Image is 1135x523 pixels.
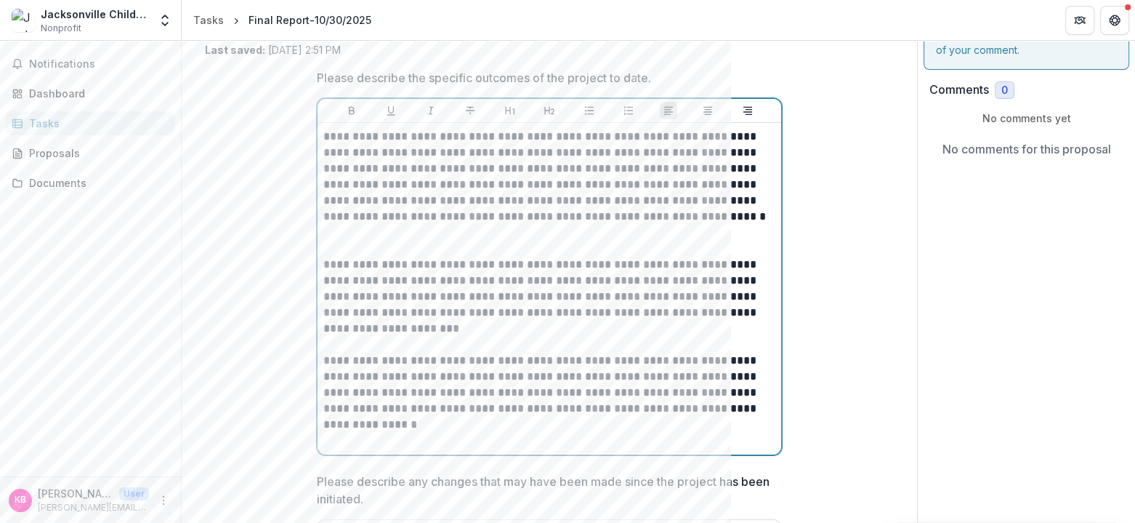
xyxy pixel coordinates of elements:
button: Underline [382,102,400,119]
button: Strike [461,102,479,119]
h2: Comments [929,83,989,97]
span: 0 [1001,84,1008,97]
div: Documents [29,175,163,191]
div: Katherine Boling [15,495,26,505]
div: Jacksonville Children's Chorus [41,7,149,22]
button: Partners [1065,6,1094,35]
div: Proposals [29,145,163,161]
p: Please describe the specific outcomes of the project to date. [317,69,651,87]
button: Heading 2 [541,102,558,119]
button: Get Help [1100,6,1129,35]
strong: Last saved: [205,44,265,56]
button: Bold [343,102,360,119]
img: Jacksonville Children's Chorus [12,9,35,32]
div: Final Report-10/30/2025 [249,12,371,28]
button: Notifications [6,52,175,76]
nav: breadcrumb [187,9,377,31]
a: Proposals [6,141,175,165]
a: Documents [6,171,175,195]
button: Bullet List [581,102,598,119]
p: User [119,487,149,500]
button: Open entity switcher [155,6,175,35]
div: Dashboard [29,86,163,101]
p: [PERSON_NAME][EMAIL_ADDRESS][DOMAIN_NAME] [38,501,149,514]
div: Tasks [29,116,163,131]
p: [PERSON_NAME] [38,486,113,501]
button: Ordered List [620,102,637,119]
a: Tasks [6,111,175,135]
button: More [155,492,172,509]
button: Italicize [422,102,440,119]
a: Tasks [187,9,230,31]
span: Nonprofit [41,22,81,35]
a: Dashboard [6,81,175,105]
button: Align Left [660,102,677,119]
button: Align Center [699,102,716,119]
p: [DATE] 2:51 PM [205,42,341,57]
button: Heading 1 [501,102,519,119]
p: Please describe any changes that may have been made since the project has been initiated. [317,473,773,508]
p: No comments yet [929,111,1123,126]
div: Tasks [193,12,224,28]
span: Notifications [29,58,169,71]
p: No comments for this proposal [942,140,1111,158]
button: Align Right [739,102,756,119]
